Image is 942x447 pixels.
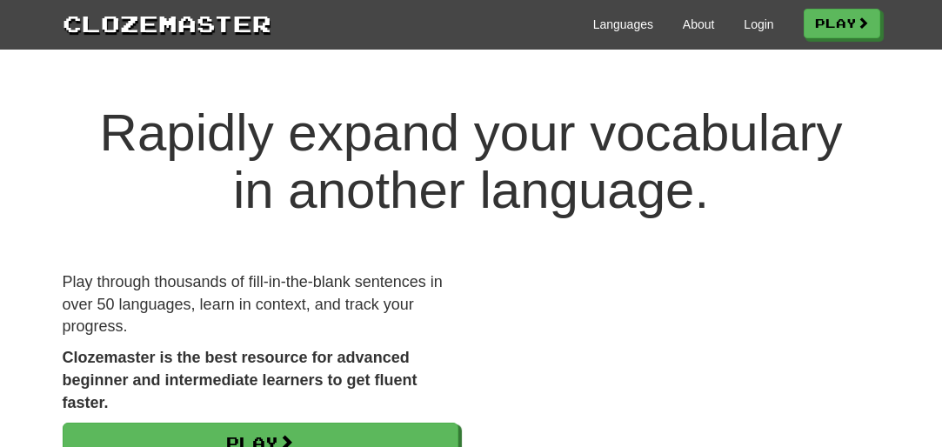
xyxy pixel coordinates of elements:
a: Clozemaster [63,7,271,39]
a: About [683,16,715,33]
p: Play through thousands of fill-in-the-blank sentences in over 50 languages, learn in context, and... [63,271,458,338]
a: Play [804,9,880,38]
a: Login [744,16,773,33]
a: Languages [593,16,653,33]
strong: Clozemaster is the best resource for advanced beginner and intermediate learners to get fluent fa... [63,349,418,410]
